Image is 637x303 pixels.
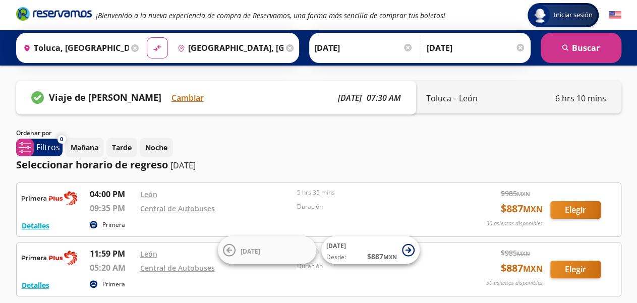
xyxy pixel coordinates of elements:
[383,253,397,261] small: MXN
[501,201,543,216] span: $ 887
[170,159,196,171] p: [DATE]
[555,92,606,104] p: 6 hrs 10 mins
[523,263,543,274] small: MXN
[22,220,49,231] button: Detalles
[90,248,135,260] p: 11:59 PM
[501,188,530,199] span: $ 985
[367,251,397,262] span: $ 887
[171,92,204,104] button: Cambiar
[241,247,260,255] span: [DATE]
[427,35,526,60] input: Opcional
[140,190,157,199] a: León
[550,10,597,20] span: Iniciar sesión
[65,138,104,157] button: Mañana
[501,248,530,258] span: $ 985
[16,139,63,156] button: 0Filtros
[49,91,161,104] p: Viaje de [PERSON_NAME]
[90,188,135,200] p: 04:00 PM
[426,92,478,104] div: -
[102,220,125,229] p: Primera
[550,201,601,219] button: Elegir
[60,135,63,144] span: 0
[523,204,543,215] small: MXN
[90,202,135,214] p: 09:35 PM
[112,142,132,153] p: Tarde
[338,92,362,104] p: [DATE]
[140,138,173,157] button: Noche
[459,92,478,104] p: León
[173,35,283,60] input: Buscar Destino
[321,236,420,264] button: [DATE]Desde:$887MXN
[609,9,621,22] button: English
[297,262,449,271] p: Duración
[102,280,125,289] p: Primera
[501,261,543,276] span: $ 887
[218,236,316,264] button: [DATE]
[22,248,77,268] img: RESERVAMOS
[326,241,346,250] span: [DATE]
[314,35,413,60] input: Elegir Fecha
[22,188,77,208] img: RESERVAMOS
[550,261,601,278] button: Elegir
[90,262,135,274] p: 05:20 AM
[106,138,137,157] button: Tarde
[16,6,92,24] a: Brand Logo
[145,142,167,153] p: Noche
[16,129,51,138] p: Ordenar por
[140,249,157,259] a: León
[297,202,449,211] p: Duración
[486,279,543,287] p: 30 asientos disponibles
[517,190,530,198] small: MXN
[426,92,451,104] p: Toluca
[16,6,92,21] i: Brand Logo
[326,253,346,262] span: Desde:
[71,142,98,153] p: Mañana
[19,35,129,60] input: Buscar Origen
[16,157,168,172] p: Seleccionar horario de regreso
[22,280,49,290] button: Detalles
[367,92,401,104] p: 07:30 AM
[541,33,621,63] button: Buscar
[36,141,60,153] p: Filtros
[96,11,445,20] em: ¡Bienvenido a la nueva experiencia de compra de Reservamos, una forma más sencilla de comprar tus...
[517,250,530,257] small: MXN
[486,219,543,228] p: 30 asientos disponibles
[297,188,449,197] p: 5 hrs 35 mins
[140,263,215,273] a: Central de Autobuses
[140,204,215,213] a: Central de Autobuses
